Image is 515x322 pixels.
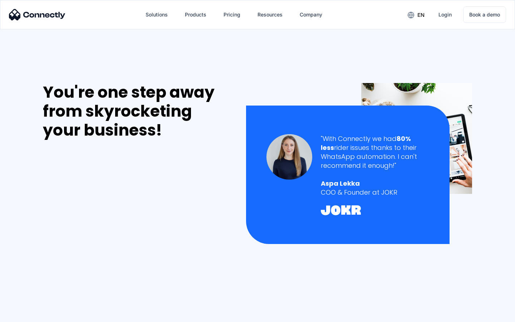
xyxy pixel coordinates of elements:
[321,179,360,188] strong: Aspa Lekka
[257,10,283,20] div: Resources
[7,309,43,319] aside: Language selected: English
[218,6,246,23] a: Pricing
[252,6,288,23] div: Resources
[43,148,150,312] iframe: Form 0
[417,10,425,20] div: en
[185,10,206,20] div: Products
[321,134,429,170] div: "With Connectly we had rider issues thanks to their WhatsApp automation. I can't recommend it eno...
[402,9,430,20] div: en
[179,6,212,23] div: Products
[300,10,322,20] div: Company
[43,83,231,140] div: You're one step away from skyrocketing your business!
[140,6,173,23] div: Solutions
[438,10,452,20] div: Login
[224,10,240,20] div: Pricing
[321,188,429,197] div: COO & Founder at JOKR
[294,6,328,23] div: Company
[433,6,457,23] a: Login
[14,309,43,319] ul: Language list
[146,10,168,20] div: Solutions
[9,9,65,20] img: Connectly Logo
[463,6,506,23] a: Book a demo
[321,134,411,152] strong: 80% less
